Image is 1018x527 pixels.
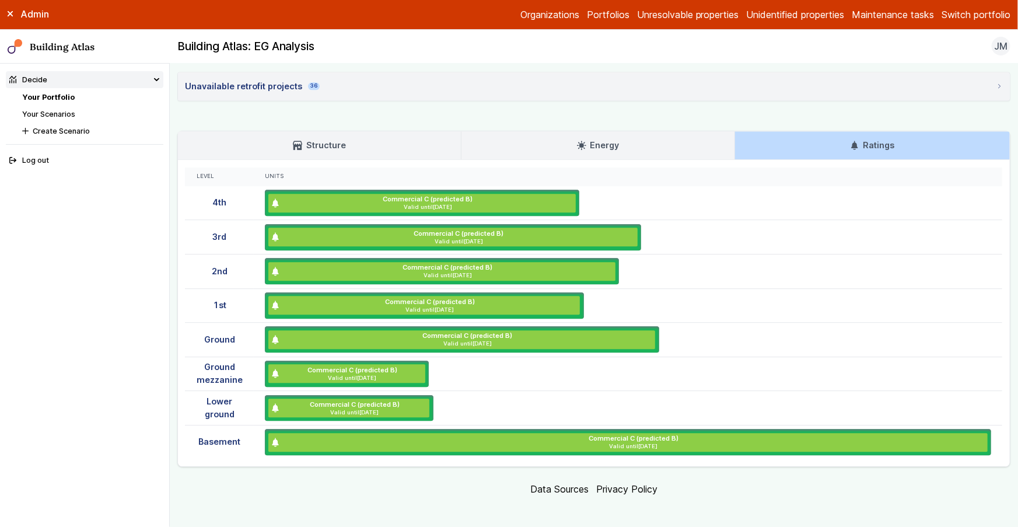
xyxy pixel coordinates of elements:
[433,204,452,210] time: [DATE]
[19,123,163,139] button: Create Scenario
[310,400,400,409] h6: Commercial C (predicted B)
[185,80,320,93] div: Unavailable retrofit projects
[473,340,492,347] time: [DATE]
[577,139,619,152] h3: Energy
[852,8,934,22] a: Maintenance tasks
[414,229,503,238] h6: Commercial C (predicted B)
[747,8,845,22] a: Unidentified properties
[942,8,1010,22] button: Switch portfolio
[530,483,589,495] a: Data Sources
[185,288,253,323] div: 1st
[637,8,739,22] a: Unresolvable properties
[850,139,894,152] h3: Ratings
[280,443,988,451] span: Valid until
[995,39,1008,53] span: JM
[992,37,1010,55] button: JM
[461,131,734,159] a: Energy
[185,254,253,288] div: 2nd
[185,323,253,357] div: Ground
[280,238,638,246] span: Valid until
[178,72,1010,100] summary: Unavailable retrofit projects36
[22,93,75,102] a: Your Portfolio
[280,409,430,417] span: Valid until
[8,39,23,54] img: main-0bbd2752.svg
[185,391,253,425] div: Lower ground
[358,375,377,381] time: [DATE]
[177,39,315,54] h2: Building Atlas: EG Analysis
[6,152,164,169] button: Log out
[435,306,454,313] time: [DATE]
[453,272,472,278] time: [DATE]
[185,425,253,459] div: Basement
[9,74,47,85] div: Decide
[185,186,253,220] div: 4th
[308,82,320,90] span: 36
[735,131,1010,159] a: Ratings
[280,306,580,314] span: Valid until
[403,263,492,272] h6: Commercial C (predicted B)
[383,194,473,204] h6: Commercial C (predicted B)
[307,365,397,375] h6: Commercial C (predicted B)
[589,434,678,443] h6: Commercial C (predicted B)
[178,131,461,159] a: Structure
[639,443,658,449] time: [DATE]
[280,375,425,382] span: Valid until
[280,272,615,280] span: Valid until
[422,331,512,340] h6: Commercial C (predicted B)
[587,8,629,22] a: Portfolios
[185,220,253,254] div: 3rd
[596,483,657,495] a: Privacy Policy
[520,8,579,22] a: Organizations
[280,340,656,348] span: Valid until
[265,173,991,180] div: Units
[293,139,345,152] h3: Structure
[464,238,483,245] time: [DATE]
[280,204,576,211] span: Valid until
[359,409,379,416] time: [DATE]
[185,357,253,391] div: Ground mezzanine
[6,71,164,88] summary: Decide
[22,110,75,118] a: Your Scenarios
[385,297,475,306] h6: Commercial C (predicted B)
[197,173,243,180] div: Level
